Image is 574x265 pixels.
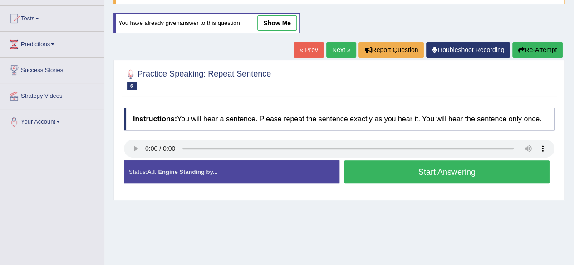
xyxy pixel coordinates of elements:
a: « Prev [294,42,324,58]
h4: You will hear a sentence. Please repeat the sentence exactly as you hear it. You will hear the se... [124,108,554,130]
b: Instructions: [133,115,177,123]
div: You have already given answer to this question [113,13,300,33]
strong: A.I. Engine Standing by... [147,169,217,175]
button: Re-Attempt [512,42,563,58]
a: show me [257,15,297,31]
button: Report Question [358,42,424,58]
a: Troubleshoot Recording [426,42,510,58]
button: Start Answering [344,160,550,183]
h2: Practice Speaking: Repeat Sentence [124,67,271,90]
a: Strategy Videos [0,83,104,106]
span: 6 [127,82,137,90]
a: Next » [326,42,356,58]
a: Predictions [0,32,104,54]
a: Success Stories [0,58,104,80]
a: Your Account [0,109,104,132]
a: Tests [0,6,104,29]
div: Status: [124,160,339,183]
